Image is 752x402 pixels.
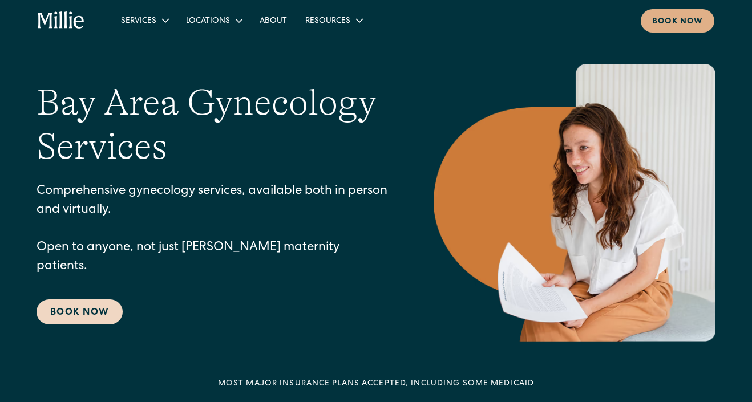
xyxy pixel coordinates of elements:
img: Smiling woman holding documents during a consultation, reflecting supportive guidance in maternit... [434,64,715,342]
div: Resources [305,15,350,27]
div: Resources [296,11,371,30]
div: Locations [177,11,250,30]
h1: Bay Area Gynecology Services [37,81,388,169]
a: home [38,11,84,30]
div: Book now [652,16,703,28]
a: About [250,11,296,30]
p: Comprehensive gynecology services, available both in person and virtually. Open to anyone, not ju... [37,182,388,277]
a: Book now [641,9,714,33]
div: MOST MAJOR INSURANCE PLANS ACCEPTED, INCLUDING some MEDICAID [218,378,534,390]
div: Services [112,11,177,30]
a: Book Now [37,299,123,324]
div: Locations [186,15,230,27]
div: Services [121,15,156,27]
